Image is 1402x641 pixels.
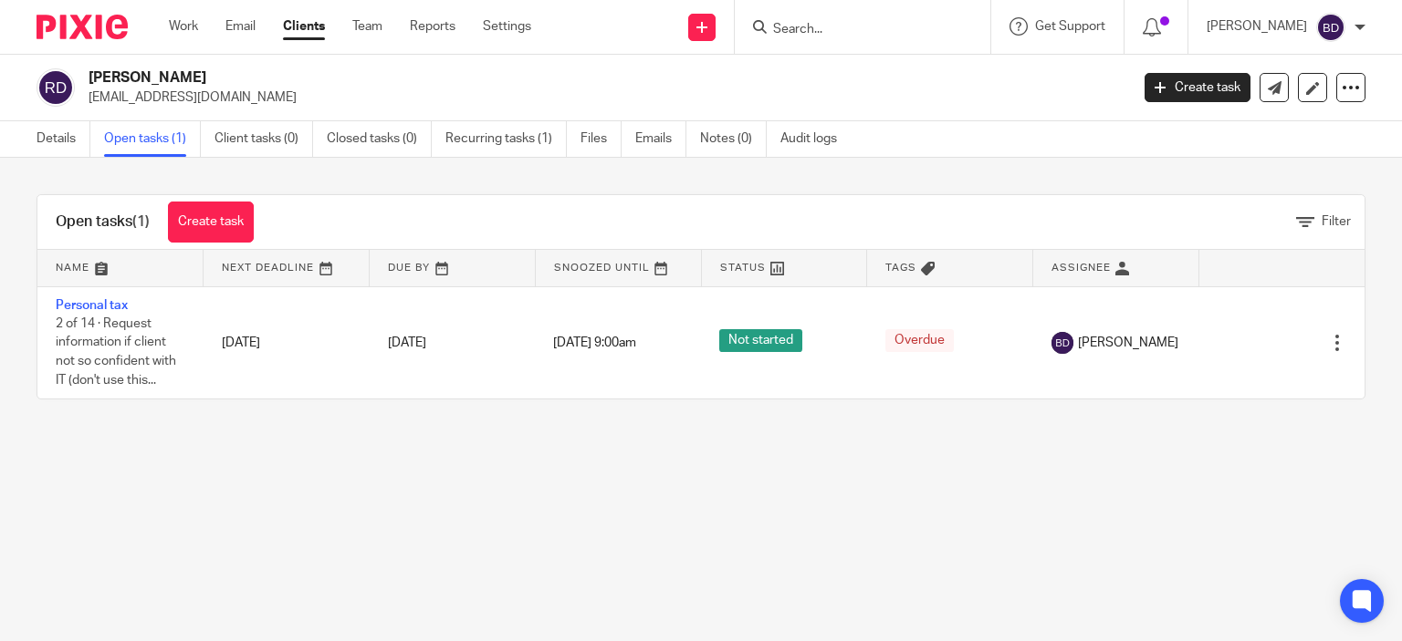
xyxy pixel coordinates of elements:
a: Reports [410,17,455,36]
a: Files [581,121,622,157]
a: Audit logs [780,121,851,157]
a: Closed tasks (0) [327,121,432,157]
a: Clients [283,17,325,36]
a: Emails [635,121,686,157]
span: Filter [1322,215,1351,228]
span: [PERSON_NAME] [1078,334,1178,352]
td: [DATE] [204,286,370,398]
h2: [PERSON_NAME] [89,68,912,88]
span: Tags [885,263,916,273]
p: [PERSON_NAME] [1207,17,1307,36]
img: svg%3E [1051,332,1073,354]
span: Not started [719,329,802,352]
input: Search [771,22,936,38]
p: [EMAIL_ADDRESS][DOMAIN_NAME] [89,88,1117,107]
a: Open tasks (1) [104,121,201,157]
span: Snoozed Until [554,263,650,273]
a: Recurring tasks (1) [445,121,567,157]
span: Overdue [885,329,954,352]
span: Status [720,263,766,273]
img: svg%3E [1316,13,1345,42]
a: Work [169,17,198,36]
a: Details [37,121,90,157]
a: Notes (0) [700,121,767,157]
span: 2 of 14 · Request information if client not so confident with IT (don't use this... [56,317,176,387]
img: svg%3E [37,68,75,107]
span: [DATE] [388,336,426,349]
h1: Open tasks [56,212,150,232]
a: Email [225,17,256,36]
span: Get Support [1035,20,1105,33]
img: Pixie [37,15,128,39]
a: Create task [168,202,254,243]
a: Settings [483,17,531,36]
a: Personal tax [56,299,128,312]
a: Create task [1145,73,1250,102]
span: (1) [132,214,150,229]
a: Client tasks (0) [214,121,313,157]
a: Team [352,17,382,36]
span: [DATE] 9:00am [553,336,636,349]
